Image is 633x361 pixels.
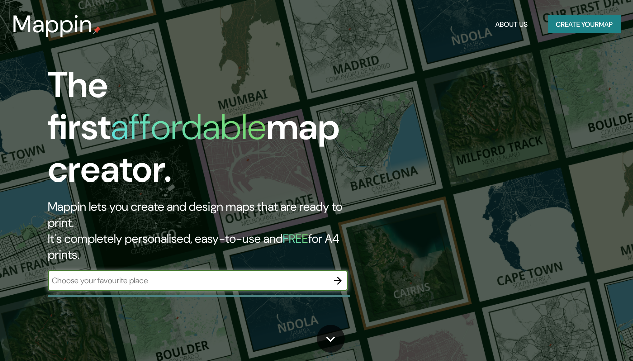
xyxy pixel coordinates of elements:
[93,26,101,34] img: mappin-pin
[111,104,266,150] h1: affordable
[48,275,328,286] input: Choose your favourite place
[12,10,93,38] h3: Mappin
[548,15,621,34] button: Create yourmap
[48,64,364,199] h1: The first map creator.
[491,15,532,34] button: About Us
[48,199,364,263] h2: Mappin lets you create and design maps that are ready to print. It's completely personalised, eas...
[283,231,308,246] h5: FREE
